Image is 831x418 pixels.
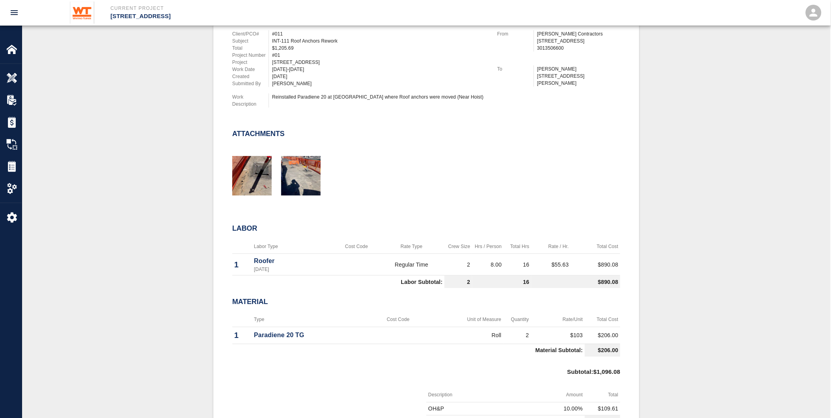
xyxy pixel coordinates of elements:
th: Amount [506,388,585,403]
p: 1 [234,259,250,271]
div: [DATE]-[DATE] [272,66,488,73]
p: Client/PCO# [232,30,269,37]
div: INT-111 Roof Anchors Rework [272,37,488,45]
th: Total Hrs [504,239,531,254]
th: Type [252,313,368,327]
p: From [497,30,534,37]
h2: Labor [232,224,620,233]
th: Total Cost [571,239,620,254]
iframe: Chat Widget [792,380,831,418]
p: [DATE] [254,266,332,273]
p: Total [232,45,269,52]
th: Total [585,388,620,403]
th: Rate / Hr. [531,239,571,254]
th: Total Cost [585,313,620,327]
p: 1 [234,330,250,341]
th: Cost Code [368,313,429,327]
th: Crew Size [444,239,472,254]
p: Submitted By [232,80,269,87]
p: Project [232,59,269,66]
p: Subject [232,37,269,45]
th: Description [426,388,506,403]
p: [STREET_ADDRESS] [537,37,620,45]
td: 16 [472,276,531,289]
td: 2 [444,276,472,289]
p: Current Project [110,5,458,12]
p: Created [232,73,269,80]
div: [PERSON_NAME] [272,80,488,87]
td: $109.61 [585,403,620,416]
p: Work Description [232,93,269,108]
h2: Material [232,298,620,306]
p: [STREET_ADDRESS][PERSON_NAME] [537,73,620,87]
div: #011 [272,30,488,37]
td: $206.00 [585,327,620,344]
div: [STREET_ADDRESS] [272,59,488,66]
p: Subtotal : $1,096.08 [567,360,620,388]
p: [PERSON_NAME] Contractors [537,30,620,37]
td: Roll [429,327,504,344]
div: $1,205.69 [272,45,488,52]
td: 16 [504,254,531,276]
th: Rate Type [379,239,444,254]
th: Hrs / Person [472,239,504,254]
p: Work Date [232,66,269,73]
button: open drawer [5,3,24,22]
img: Whiting-Turner [70,2,95,24]
div: #01 [272,52,488,59]
td: 10.00% [506,403,585,416]
div: [DATE] [272,73,488,80]
td: 8.00 [472,254,504,276]
td: $103 [531,327,585,344]
th: Unit of Measure [429,313,504,327]
div: Reinstalled Paradiene 20 at [GEOGRAPHIC_DATA] where Roof anchors were moved (Near Hoist) [272,93,488,101]
th: Labor Type [252,239,334,254]
p: Project Number [232,52,269,59]
td: Material Subtotal: [232,344,585,357]
td: Labor Subtotal: [232,276,444,289]
img: thumbnail [232,156,272,196]
img: thumbnail [281,156,321,196]
th: Quantity [503,313,531,327]
p: [PERSON_NAME] [537,65,620,73]
td: 2 [503,327,531,344]
td: 2 [444,254,472,276]
p: Roofer [254,256,332,266]
p: 3013506600 [537,45,620,52]
p: [STREET_ADDRESS] [110,12,458,21]
td: $55.63 [531,254,571,276]
td: $890.08 [531,276,620,289]
th: Rate/Unit [531,313,585,327]
h2: Attachments [232,130,285,138]
td: $206.00 [585,344,620,357]
td: Regular Time [379,254,444,276]
th: Cost Code [334,239,379,254]
td: $890.08 [571,254,620,276]
p: To [497,65,534,73]
p: Paradiene 20 TG [254,331,366,340]
td: OH&P [426,403,506,416]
